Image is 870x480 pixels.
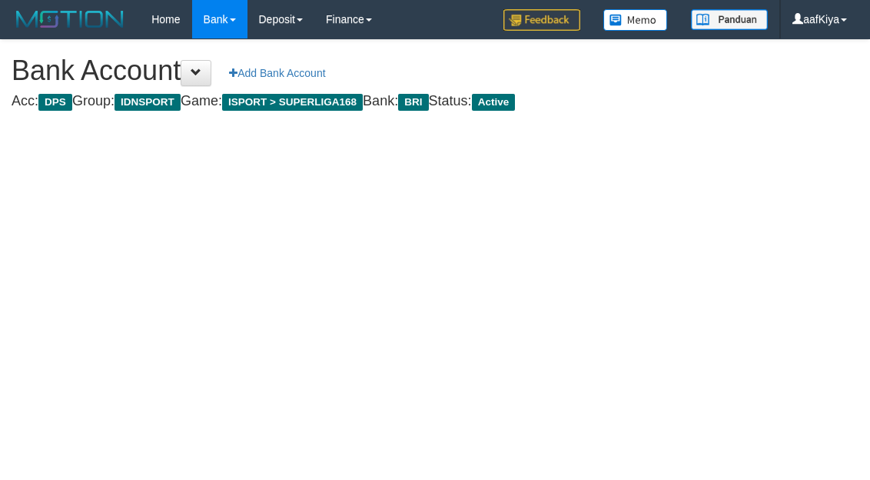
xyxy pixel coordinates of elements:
span: ISPORT > SUPERLIGA168 [222,94,363,111]
span: IDNSPORT [115,94,181,111]
img: Button%20Memo.svg [603,9,668,31]
span: DPS [38,94,72,111]
a: Add Bank Account [219,60,335,86]
h4: Acc: Group: Game: Bank: Status: [12,94,858,109]
h1: Bank Account [12,55,858,86]
img: Feedback.jpg [503,9,580,31]
img: panduan.png [691,9,768,30]
span: Active [472,94,516,111]
span: BRI [398,94,428,111]
img: MOTION_logo.png [12,8,128,31]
